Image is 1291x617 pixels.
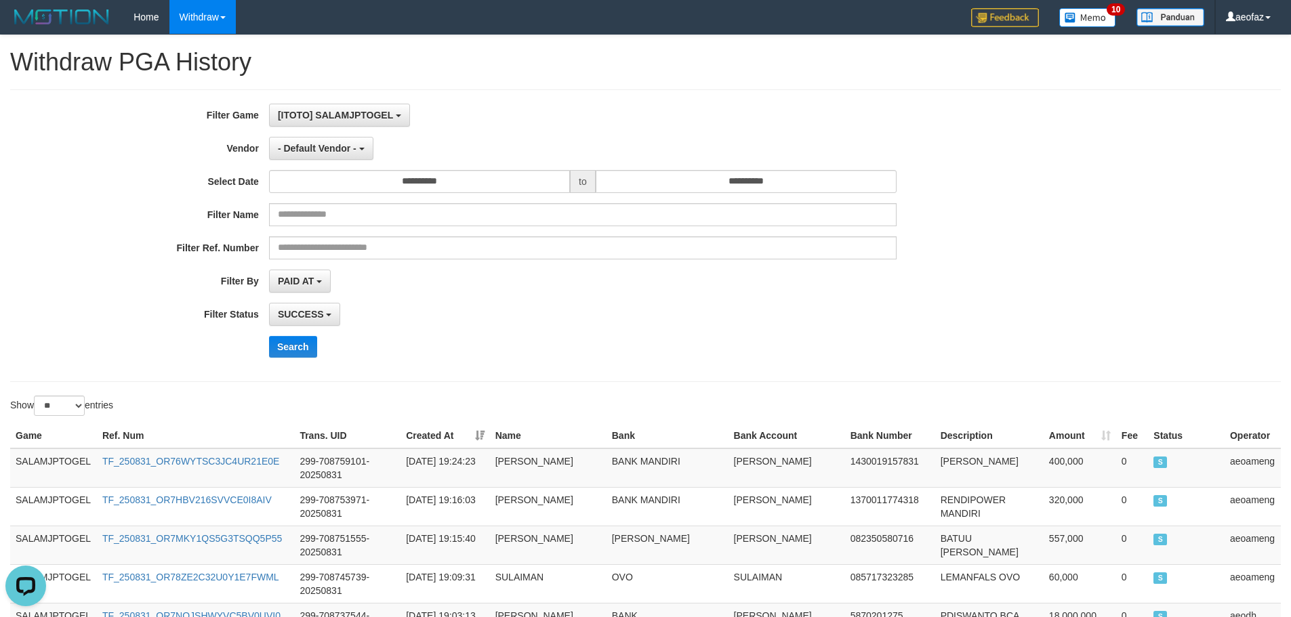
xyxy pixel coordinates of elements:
td: aeoameng [1225,448,1281,488]
td: [PERSON_NAME] [729,487,845,526]
td: [DATE] 19:24:23 [401,448,489,488]
td: 0 [1116,448,1149,488]
td: 0 [1116,564,1149,603]
td: [PERSON_NAME] [490,487,607,526]
td: 0 [1116,487,1149,526]
td: [PERSON_NAME] [729,448,845,488]
a: TF_250831_OR78ZE2C32U0Y1E7FWML [102,572,279,582]
td: 299-708753971-20250831 [294,487,401,526]
td: [PERSON_NAME] [607,526,729,564]
td: 299-708759101-20250831 [294,448,401,488]
img: Button%20Memo.svg [1059,8,1116,27]
td: LEMANFALS OVO [935,564,1044,603]
span: SUCCESS [1153,456,1167,468]
th: Bank [607,423,729,448]
td: [DATE] 19:16:03 [401,487,489,526]
span: SUCCESS [1153,495,1167,507]
a: TF_250831_OR7MKY1QS5G3TSQQ5P55 [102,533,282,544]
td: aeoameng [1225,487,1281,526]
img: MOTION_logo.png [10,7,113,27]
td: 1370011774318 [845,487,935,526]
td: BANK MANDIRI [607,487,729,526]
th: Bank Account [729,423,845,448]
td: 085717323285 [845,564,935,603]
td: 082350580716 [845,526,935,564]
th: Fee [1116,423,1149,448]
th: Operator [1225,423,1281,448]
td: SULAIMAN [490,564,607,603]
td: OVO [607,564,729,603]
td: SALAMJPTOGEL [10,448,97,488]
a: TF_250831_OR7HBV216SVVCE0I8AIV [102,494,272,505]
td: [PERSON_NAME] [935,448,1044,488]
td: [PERSON_NAME] [490,448,607,488]
td: SALAMJPTOGEL [10,526,97,564]
th: Ref. Num [97,423,294,448]
th: Amount: activate to sort column ascending [1044,423,1116,448]
span: SUCCESS [1153,572,1167,584]
button: PAID AT [269,270,331,293]
label: Show entries [10,396,113,416]
td: SALAMJPTOGEL [10,487,97,526]
select: Showentries [34,396,85,416]
th: Bank Number [845,423,935,448]
button: SUCCESS [269,303,341,326]
td: aeoameng [1225,564,1281,603]
span: PAID AT [278,276,314,286]
td: [PERSON_NAME] [729,526,845,564]
button: - Default Vendor - [269,137,373,160]
td: 1430019157831 [845,448,935,488]
img: Feedback.jpg [971,8,1039,27]
td: RENDIPOWER MANDIRI [935,487,1044,526]
h1: Withdraw PGA History [10,49,1281,76]
th: Game [10,423,97,448]
td: [DATE] 19:09:31 [401,564,489,603]
th: Status [1148,423,1225,448]
a: TF_250831_OR76WYTSC3JC4UR21E0E [102,456,279,467]
td: aeoameng [1225,526,1281,564]
img: panduan.png [1136,8,1204,26]
td: 0 [1116,526,1149,564]
th: Created At: activate to sort column ascending [401,423,489,448]
span: to [570,170,596,193]
td: [DATE] 19:15:40 [401,526,489,564]
td: 557,000 [1044,526,1116,564]
th: Trans. UID [294,423,401,448]
td: 299-708745739-20250831 [294,564,401,603]
td: 60,000 [1044,564,1116,603]
td: [PERSON_NAME] [490,526,607,564]
td: 299-708751555-20250831 [294,526,401,564]
span: SUCCESS [1153,534,1167,545]
span: 10 [1107,3,1125,16]
span: - Default Vendor - [278,143,356,154]
span: SUCCESS [278,309,324,320]
td: SULAIMAN [729,564,845,603]
th: Name [490,423,607,448]
span: [ITOTO] SALAMJPTOGEL [278,110,393,121]
button: Open LiveChat chat widget [5,5,46,46]
td: 320,000 [1044,487,1116,526]
td: BANK MANDIRI [607,448,729,488]
td: BATUU [PERSON_NAME] [935,526,1044,564]
button: [ITOTO] SALAMJPTOGEL [269,104,410,127]
button: Search [269,336,317,358]
th: Description [935,423,1044,448]
td: 400,000 [1044,448,1116,488]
